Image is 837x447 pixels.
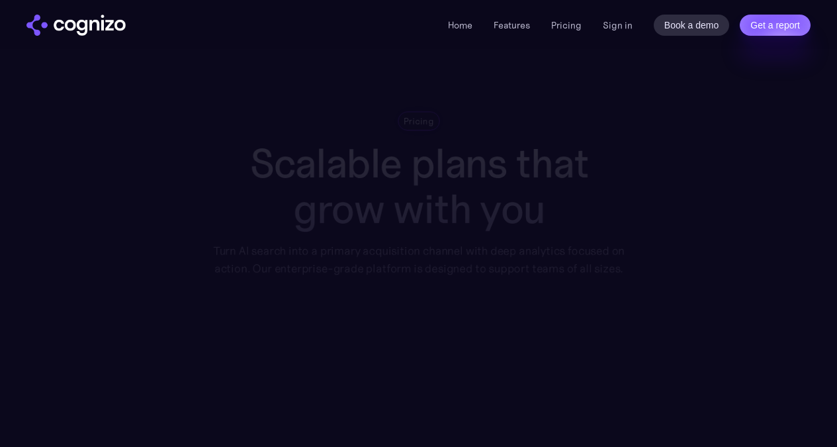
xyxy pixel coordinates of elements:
a: Sign in [603,17,633,33]
h1: Scalable plans that grow with you [203,140,633,232]
img: cognizo logo [26,15,126,36]
a: Get a report [740,15,811,36]
div: Pricing [404,115,434,127]
a: Book a demo [654,15,730,36]
a: Pricing [551,19,582,31]
a: home [26,15,126,36]
a: Home [448,19,472,31]
a: Features [494,19,530,31]
div: Turn AI search into a primary acquisition channel with deep analytics focused on action. Our ente... [203,242,633,277]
